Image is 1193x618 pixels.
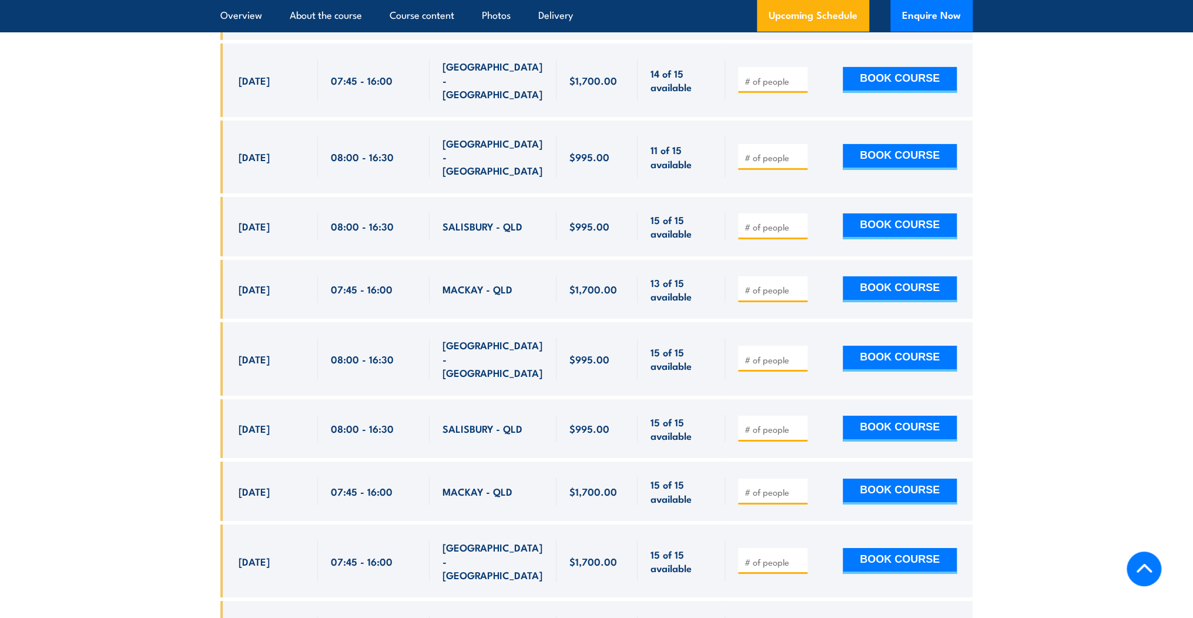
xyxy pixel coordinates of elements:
button: BOOK COURSE [843,346,957,372]
span: [DATE] [239,150,270,163]
span: $1,700.00 [569,485,617,498]
button: BOOK COURSE [843,548,957,574]
button: BOOK COURSE [843,416,957,442]
span: 07:45 - 16:00 [331,485,393,498]
span: 15 of 15 available [651,477,712,505]
span: 08:00 - 16:30 [331,219,394,233]
span: 15 of 15 available [651,213,712,240]
button: BOOK COURSE [843,67,957,93]
span: $995.00 [569,422,609,435]
button: BOOK COURSE [843,276,957,302]
span: [GEOGRAPHIC_DATA] - [GEOGRAPHIC_DATA] [443,338,544,379]
input: # of people [745,354,803,366]
span: 11 of 15 available [651,143,712,171]
span: [DATE] [239,219,270,233]
span: 08:00 - 16:30 [331,352,394,366]
button: BOOK COURSE [843,213,957,239]
span: $1,700.00 [569,554,617,568]
input: # of people [745,75,803,87]
span: MACKAY - QLD [443,485,512,498]
span: $995.00 [569,352,609,366]
input: # of people [745,423,803,435]
span: 13 of 15 available [651,276,712,303]
span: [DATE] [239,422,270,435]
span: 07:45 - 16:00 [331,554,393,568]
span: [GEOGRAPHIC_DATA] - [GEOGRAPHIC_DATA] [443,136,544,178]
button: BOOK COURSE [843,479,957,505]
span: [DATE] [239,282,270,296]
span: $995.00 [569,219,609,233]
input: # of people [745,486,803,498]
span: [DATE] [239,485,270,498]
span: SALISBURY - QLD [443,219,522,233]
span: $1,700.00 [569,282,617,296]
span: [GEOGRAPHIC_DATA] - [GEOGRAPHIC_DATA] [443,59,544,101]
span: 07:45 - 16:00 [331,282,393,296]
input: # of people [745,221,803,233]
span: [DATE] [239,74,270,87]
span: 15 of 15 available [651,547,712,575]
input: # of people [745,284,803,296]
span: [DATE] [239,352,270,366]
span: 15 of 15 available [651,345,712,373]
span: $995.00 [569,150,609,163]
input: # of people [745,152,803,163]
span: $1,700.00 [569,74,617,87]
span: 07:45 - 16:00 [331,74,393,87]
span: 08:00 - 16:30 [331,422,394,435]
span: 15 of 15 available [651,415,712,443]
span: 14 of 15 available [651,66,712,94]
span: MACKAY - QLD [443,282,512,296]
span: [DATE] [239,554,270,568]
span: [GEOGRAPHIC_DATA] - [GEOGRAPHIC_DATA] [443,540,544,582]
input: # of people [745,556,803,568]
button: BOOK COURSE [843,144,957,170]
span: SALISBURY - QLD [443,422,522,435]
span: 08:00 - 16:30 [331,150,394,163]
